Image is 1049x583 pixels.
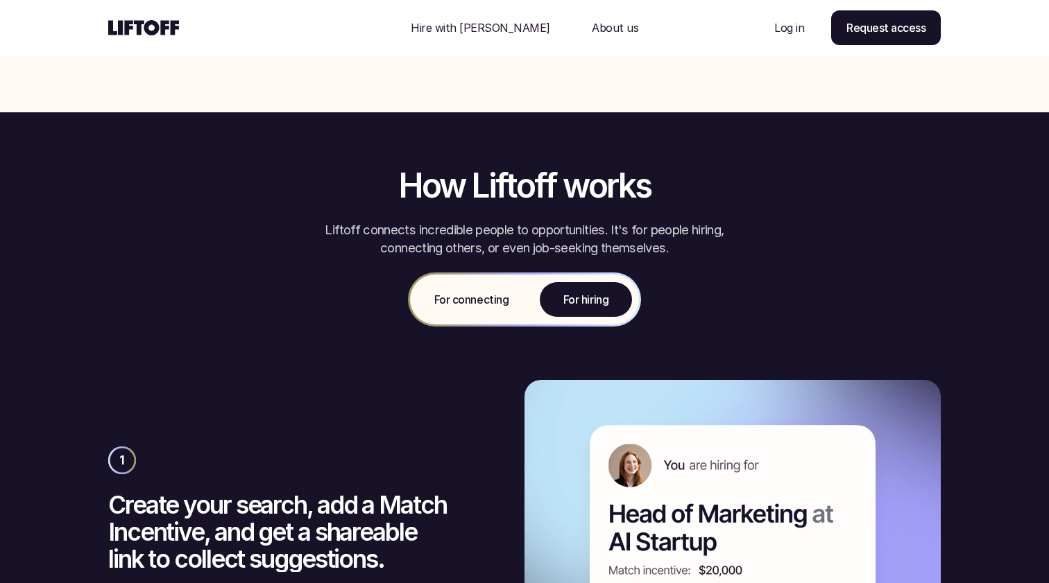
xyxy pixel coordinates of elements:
[592,19,638,36] p: About us
[394,11,567,44] a: Nav Link
[563,291,608,308] p: For hiring
[119,451,124,469] p: 1
[575,11,655,44] a: Nav Link
[846,19,926,36] p: Request access
[398,168,651,205] h2: How Liftoff works
[831,10,941,45] a: Request access
[758,11,821,44] a: Nav Link
[774,19,804,36] p: Log in
[411,19,550,36] p: Hire with [PERSON_NAME]
[434,291,509,308] p: For connecting
[304,221,744,257] p: Liftoff connects incredible people to opportunities. It's for people hiring, connecting others, o...
[108,491,476,572] h3: Create your search, add a Match Incentive, and get a shareable link to collect suggestions.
